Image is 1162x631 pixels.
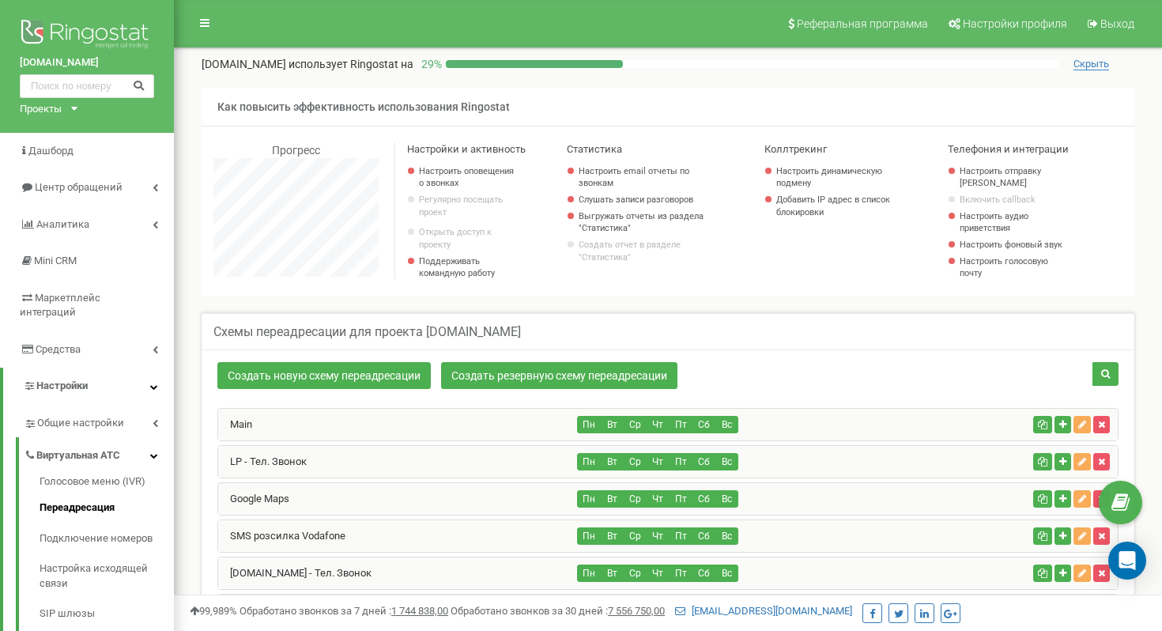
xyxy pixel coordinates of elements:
[202,56,413,72] p: [DOMAIN_NAME]
[963,17,1067,30] span: Настройки профиля
[960,194,1068,206] a: Включить callback
[419,194,519,218] p: Регулярно посещать проект
[669,453,692,470] button: Пт
[441,362,677,389] a: Создать резервную схему переадресации
[692,490,715,508] button: Сб
[218,493,289,504] a: Google Maps
[669,565,692,582] button: Пт
[40,554,174,599] a: Настройка исходящей связи
[391,605,448,617] u: 1 744 838,00
[646,527,670,545] button: Чт
[36,448,120,463] span: Виртуальная АТС
[1108,542,1146,580] div: Open Intercom Messenger
[646,565,670,582] button: Чт
[419,165,519,190] a: Настроить оповещения о звонках
[577,453,601,470] button: Пн
[28,145,74,157] span: Дашборд
[217,362,431,389] a: Создать новую схему переадресации
[623,490,647,508] button: Ср
[776,194,893,218] a: Добавить IP адрес в список блокировки
[419,226,519,251] a: Открыть доступ к проекту
[623,527,647,545] button: Ср
[669,416,692,433] button: Пт
[715,527,738,545] button: Вс
[600,416,624,433] button: Вт
[776,165,893,190] a: Настроить динамическую подмену
[600,490,624,508] button: Вт
[218,418,252,430] a: Main
[600,527,624,545] button: Вт
[20,102,62,117] div: Проекты
[646,453,670,470] button: Чт
[20,55,154,70] a: [DOMAIN_NAME]
[24,405,174,437] a: Общие настройки
[692,527,715,545] button: Сб
[218,567,372,579] a: [DOMAIN_NAME] - Тел. Звонок
[213,325,521,339] h5: Схемы переадресации для проекта [DOMAIN_NAME]
[608,605,665,617] u: 7 556 750,00
[579,210,706,235] a: Выгружать отчеты из раздела "Статистика"
[40,599,174,629] a: SIP шлюзы
[20,74,154,98] input: Поиск по номеру
[692,565,715,582] button: Сб
[960,165,1068,190] a: Настроить отправку [PERSON_NAME]
[577,416,601,433] button: Пн
[1100,17,1134,30] span: Выход
[34,255,77,266] span: Mini CRM
[692,453,715,470] button: Сб
[218,530,345,542] a: SMS розсилка Vodafone
[407,143,526,155] span: Настройки и активность
[669,490,692,508] button: Пт
[764,143,827,155] span: Коллтрекинг
[36,380,88,391] span: Настройки
[715,416,738,433] button: Вс
[646,416,670,433] button: Чт
[419,255,519,280] p: Поддерживать командную работу
[20,16,154,55] img: Ringostat logo
[692,416,715,433] button: Сб
[36,343,81,355] span: Средства
[948,143,1069,155] span: Телефония и интеграции
[675,605,852,617] a: [EMAIL_ADDRESS][DOMAIN_NAME]
[577,565,601,582] button: Пн
[600,565,624,582] button: Вт
[960,210,1068,235] a: Настроить аудио приветствия
[1073,58,1109,70] span: Скрыть
[960,239,1068,251] a: Настроить фоновый звук
[35,181,123,193] span: Центр обращений
[715,490,738,508] button: Вс
[579,165,706,190] a: Настроить email отчеты по звонкам
[577,527,601,545] button: Пн
[960,255,1068,280] a: Настроить голосовую почту
[36,218,89,230] span: Аналитика
[40,474,174,493] a: Голосовое меню (IVR)
[190,605,237,617] span: 99,989%
[577,490,601,508] button: Пн
[715,565,738,582] button: Вс
[413,56,446,72] p: 29 %
[289,58,413,70] span: использует Ringostat на
[669,527,692,545] button: Пт
[217,100,510,113] span: Как повысить эффективность использования Ringostat
[40,493,174,523] a: Переадресация
[20,292,100,319] span: Маркетплейс интеграций
[579,194,706,206] a: Слушать записи разговоров
[623,416,647,433] button: Ср
[1092,362,1119,386] button: Поиск схемы переадресации
[797,17,928,30] span: Реферальная программа
[451,605,665,617] span: Обработано звонков за 30 дней :
[567,143,622,155] span: Статистика
[40,523,174,554] a: Подключение номеров
[240,605,448,617] span: Обработано звонков за 7 дней :
[272,144,320,157] span: Прогресс
[3,368,174,405] a: Настройки
[600,453,624,470] button: Вт
[579,239,706,263] a: Создать отчет в разделе "Статистика"
[37,416,124,431] span: Общие настройки
[646,490,670,508] button: Чт
[715,453,738,470] button: Вс
[623,565,647,582] button: Ср
[218,455,307,467] a: LP - Тел. Звонок
[24,437,174,470] a: Виртуальная АТС
[623,453,647,470] button: Ср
